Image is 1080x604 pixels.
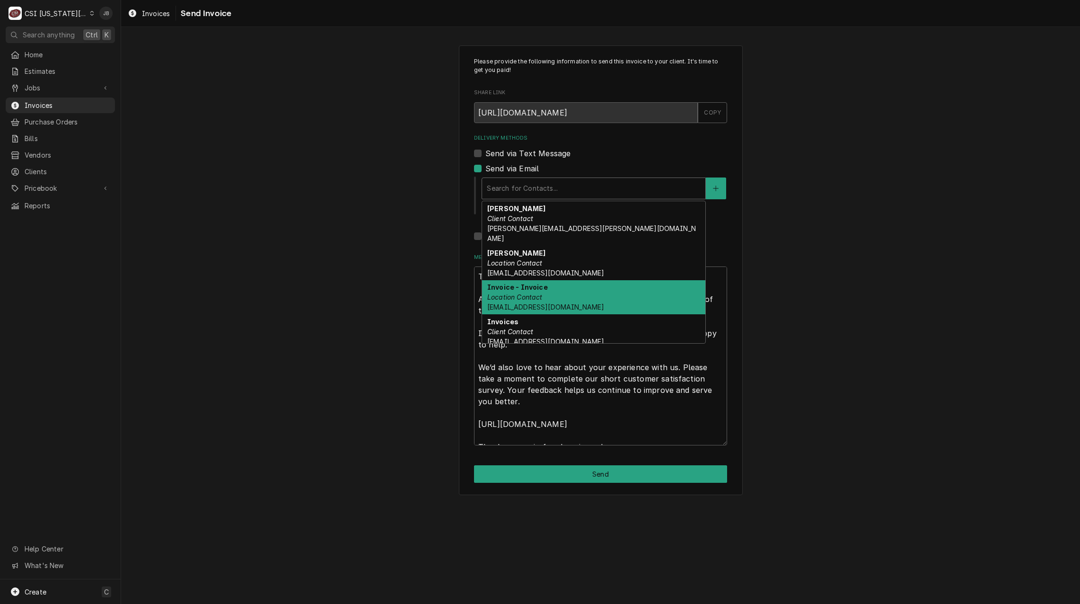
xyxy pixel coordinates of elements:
[474,254,727,445] div: Message to Client
[487,224,696,242] span: [PERSON_NAME][EMAIL_ADDRESS][PERSON_NAME][DOMAIN_NAME]
[6,27,115,43] button: Search anythingCtrlK
[25,9,87,18] div: CSI [US_STATE][GEOGRAPHIC_DATA]
[25,167,110,177] span: Clients
[6,63,115,79] a: Estimates
[474,89,727,97] label: Share Link
[25,588,46,596] span: Create
[25,100,110,110] span: Invoices
[6,98,115,113] a: Invoices
[178,7,231,20] span: Send Invoice
[474,465,727,483] div: Button Group Row
[6,147,115,163] a: Vendors
[713,185,719,192] svg: Create New Contact
[487,249,545,257] strong: [PERSON_NAME]
[474,254,727,261] label: Message to Client
[6,80,115,96] a: Go to Jobs
[142,9,170,18] span: Invoices
[706,178,726,199] button: Create New Contact
[86,30,98,40] span: Ctrl
[6,164,115,179] a: Clients
[124,6,174,21] a: Invoices
[474,89,727,123] div: Share Link
[474,465,727,483] button: Send
[6,131,115,146] a: Bills
[25,201,110,211] span: Reports
[6,180,115,196] a: Go to Pricebook
[105,30,109,40] span: K
[487,204,545,213] strong: [PERSON_NAME]
[9,7,22,20] div: CSI Kansas City's Avatar
[487,338,604,346] span: [EMAIL_ADDRESS][DOMAIN_NAME]
[487,293,543,301] em: Location Contact
[25,133,110,143] span: Bills
[459,45,743,495] div: Invoice Send
[23,30,75,40] span: Search anything
[25,150,110,160] span: Vendors
[25,560,109,570] span: What's New
[6,114,115,130] a: Purchase Orders
[25,544,109,554] span: Help Center
[25,66,110,76] span: Estimates
[474,57,727,445] div: Invoice Send Form
[487,303,604,311] span: [EMAIL_ADDRESS][DOMAIN_NAME]
[698,102,727,123] button: COPY
[487,259,543,267] em: Location Contact
[99,7,113,20] div: Joshua Bennett's Avatar
[9,7,22,20] div: C
[474,57,727,75] p: Please provide the following information to send this invoice to your client. It's time to get yo...
[104,587,109,597] span: C
[487,283,548,291] strong: Invoice - Invoice
[25,50,110,60] span: Home
[485,163,539,174] label: Send via Email
[6,198,115,213] a: Reports
[487,318,518,326] strong: Invoices
[6,558,115,573] a: Go to What's New
[25,183,96,193] span: Pricebook
[487,328,533,336] em: Client Contact
[99,7,113,20] div: JB
[6,47,115,62] a: Home
[474,134,727,142] label: Delivery Methods
[25,83,96,93] span: Jobs
[474,266,727,445] textarea: Thank you for your business! Attached is your invoice, which includes a detailed summary of the w...
[487,214,533,222] em: Client Contact
[6,541,115,557] a: Go to Help Center
[485,148,571,159] label: Send via Text Message
[25,117,110,127] span: Purchase Orders
[474,465,727,483] div: Button Group
[474,134,727,242] div: Delivery Methods
[487,269,604,277] span: [EMAIL_ADDRESS][DOMAIN_NAME]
